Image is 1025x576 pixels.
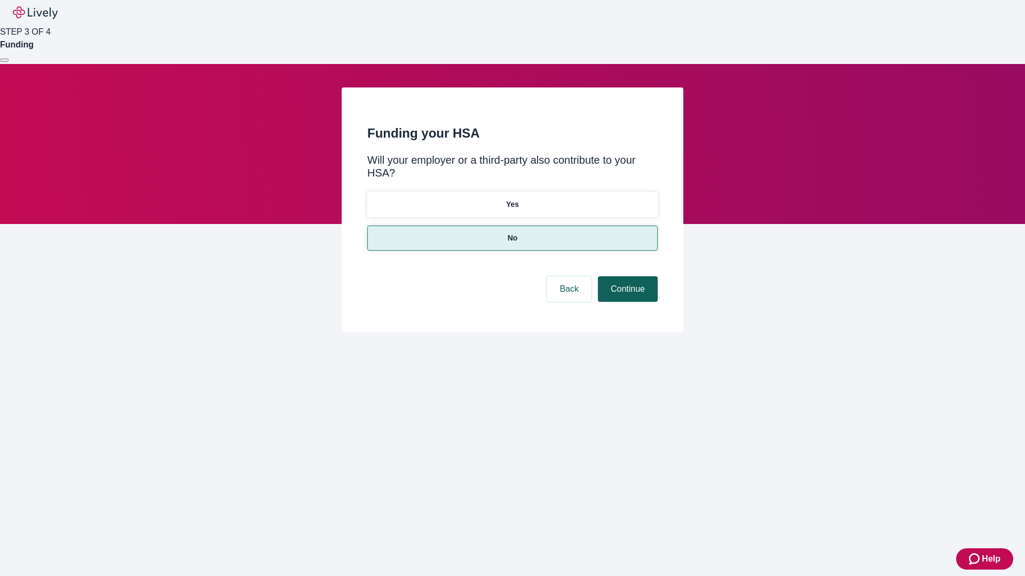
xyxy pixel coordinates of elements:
[598,276,658,302] button: Continue
[367,124,658,143] h2: Funding your HSA
[956,548,1013,570] button: Zendesk support iconHelp
[506,199,519,210] p: Yes
[367,226,658,251] button: No
[547,276,592,302] button: Back
[508,233,518,244] p: No
[367,154,658,179] div: Will your employer or a third-party also contribute to your HSA?
[367,192,658,217] button: Yes
[13,6,58,19] img: Lively
[982,553,1000,565] span: Help
[969,553,982,565] svg: Zendesk support icon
